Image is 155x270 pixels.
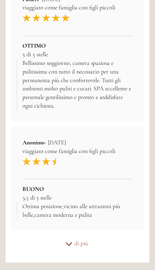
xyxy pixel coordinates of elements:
div: Buono [22,185,133,193]
div: - [DATE] [17,138,138,156]
div: Ottima posizione,vicino alle attrazioni più belle,camera moderna e pulita [17,202,138,219]
div: di più [6,236,149,251]
small: 17:58 [11,45,73,50]
div: viaggiato come famiglia con figli piccoli [22,147,133,156]
div: viaggiato come famiglia con figli piccoli [22,3,133,12]
div: 5 di 5 stelle [17,42,138,59]
button: Invia [77,194,121,211]
div: Bellissimo soggiorno, camera spaziosa e pulitissima con tutto il necessario per una permanenza pi... [17,59,138,110]
div: 3,5 di 5 stelle [17,185,138,202]
div: Buon giorno, come possiamo aiutarla? [6,20,77,51]
div: mercoledì [40,6,82,18]
div: [GEOGRAPHIC_DATA] [11,22,73,28]
strong: Anonimo [22,139,45,146]
div: Ottimo [22,42,133,50]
